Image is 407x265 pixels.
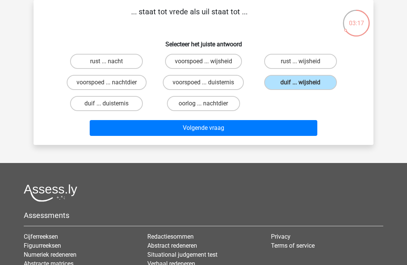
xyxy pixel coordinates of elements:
[147,251,217,258] a: Situational judgement test
[67,75,147,90] label: voorspoed ... nachtdier
[342,9,370,28] div: 03:17
[271,233,291,240] a: Privacy
[264,75,337,90] label: duif ... wijsheid
[24,251,77,258] a: Numeriek redeneren
[24,211,383,220] h5: Assessments
[90,120,318,136] button: Volgende vraag
[147,233,194,240] a: Redactiesommen
[24,233,58,240] a: Cijferreeksen
[165,54,242,69] label: voorspoed ... wijsheid
[264,54,337,69] label: rust ... wijsheid
[46,6,333,29] p: ... staat tot vrede als uil staat tot ...
[24,184,77,202] img: Assessly logo
[70,54,143,69] label: rust ... nacht
[70,96,143,111] label: duif ... duisternis
[46,35,361,48] h6: Selecteer het juiste antwoord
[24,242,61,249] a: Figuurreeksen
[167,96,240,111] label: oorlog ... nachtdier
[147,242,197,249] a: Abstract redeneren
[271,242,315,249] a: Terms of service
[163,75,244,90] label: voorspoed ... duisternis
